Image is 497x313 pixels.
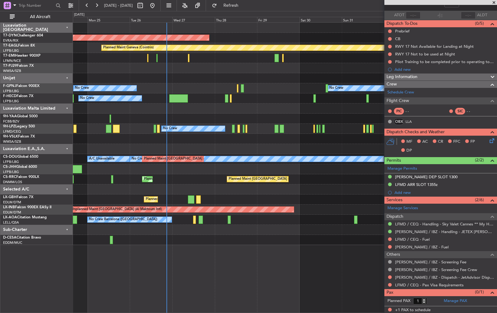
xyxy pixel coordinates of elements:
[146,195,214,204] div: Planned Maint Nice ([GEOGRAPHIC_DATA])
[395,28,409,34] div: Prebrief
[3,48,19,53] a: LFPB/LBG
[3,119,19,124] a: FCBB/BZV
[3,54,15,58] span: T7-EMI
[406,148,412,154] span: DP
[342,17,384,22] div: Sun 31
[3,180,22,184] a: DNMM/LOS
[387,213,403,220] span: Dispatch
[395,182,438,187] div: LFMD ARR SLOT 1355z
[395,259,466,265] a: [PERSON_NAME] / IBZ - Screening Fee
[395,221,494,227] a: LFMD / CEQ - Handling - Sky Valet Cannes ** My Handling**LFMD / CEQ
[467,108,480,114] div: - -
[406,12,420,19] input: --:--
[172,17,215,22] div: Wed 27
[130,17,172,22] div: Tue 26
[3,216,47,219] a: LX-AOACitation Mustang
[3,165,37,169] a: CS-JHHGlobal 6000
[438,139,443,145] span: CR
[3,165,16,169] span: CS-JHH
[329,84,343,93] div: No Crew
[229,175,325,184] div: Planned Maint [GEOGRAPHIC_DATA] ([GEOGRAPHIC_DATA])
[3,200,21,205] a: EDLW/DTM
[3,155,17,159] span: CS-DOU
[387,74,417,81] span: Leg Information
[144,175,240,184] div: Planned Maint [GEOGRAPHIC_DATA] ([GEOGRAPHIC_DATA])
[3,84,16,88] span: F-GPNJ
[387,81,397,88] span: Crew
[300,17,342,22] div: Sat 30
[477,12,487,18] span: ALDT
[3,34,43,37] a: T7-DYNChallenger 604
[3,220,19,225] a: LELL/QSA
[3,38,18,43] a: EVRA/RIX
[3,236,41,239] a: D-CESACitation Bravo
[75,84,89,93] div: No Crew
[3,64,34,68] a: T7-PJ29Falcon 7X
[475,157,484,163] span: (2/2)
[470,139,475,145] span: FP
[3,44,18,47] span: T7-EAGL
[3,170,19,174] a: LFPB/LBG
[3,99,19,104] a: LFPB/LBG
[475,197,484,203] span: (2/6)
[3,135,18,138] span: 9H-VSLK
[3,135,35,138] a: 9H-VSLKFalcon 7X
[3,84,39,88] a: F-GPNJFalcon 900EX
[395,267,477,272] a: [PERSON_NAME] / IBZ - Screening Fee Crew
[3,139,21,144] a: WMSA/SZB
[444,298,467,304] a: Manage PAX
[3,175,39,179] a: CS-RRCFalcon 900LX
[71,205,162,214] div: Unplanned Maint [GEOGRAPHIC_DATA] (Al Maktoum Intl)
[395,174,458,179] div: [PERSON_NAME] DEP SLOT 1300
[3,89,19,93] a: LFPB/LBG
[3,175,16,179] span: CS-RRC
[394,108,404,115] div: PIC
[387,97,409,104] span: Flight Crew
[422,139,428,145] span: AC
[3,195,33,199] a: LX-GBHFalcon 7X
[3,94,33,98] a: F-HECDFalcon 7X
[104,3,133,8] span: [DATE] - [DATE]
[3,206,15,209] span: LX-INB
[215,17,257,22] div: Thu 28
[387,157,401,164] span: Permits
[163,124,177,133] div: No Crew
[89,215,157,224] div: No Crew Barcelona ([GEOGRAPHIC_DATA])
[387,89,414,96] a: Schedule Crew
[209,1,246,10] button: Refresh
[257,17,300,22] div: Fri 29
[453,139,460,145] span: FFC
[3,69,21,73] a: WMSA/SZB
[3,44,35,47] a: T7-EAGLFalcon 8X
[132,154,146,164] div: No Crew
[394,67,494,72] div: Add new
[3,34,17,37] span: T7-DYN
[3,155,38,159] a: CS-DOUGlobal 6500
[89,154,114,164] div: A/C Unavailable
[3,236,17,239] span: D-CESA
[3,160,19,164] a: LFPB/LBG
[3,129,21,134] a: LFMD/CEQ
[394,118,404,125] div: OBX
[395,282,464,288] a: LFMD / CEQ - Pax Visa Requirements
[395,237,430,242] a: LFMD / CEQ - Fuel
[475,289,484,295] span: (0/1)
[88,17,130,22] div: Mon 25
[394,12,404,18] span: ATOT
[395,244,449,250] a: [PERSON_NAME] / IBZ - Fuel
[3,125,15,128] span: 9H-LPZ
[405,108,419,114] div: - -
[405,119,419,124] a: LLA
[387,251,400,258] span: Others
[395,275,494,280] a: [PERSON_NAME] / IBZ - Dispatch - JetAdvisor Dispatch 9H
[387,205,418,211] a: Manage Services
[406,139,412,145] span: MF
[394,190,494,195] div: Add new
[387,298,410,304] label: Planned PAX
[395,36,400,41] div: CB
[395,59,494,64] div: Pilot Training to be completed prior to operating to LFMD
[387,197,402,204] span: Services
[3,206,51,209] a: LX-INBFalcon 900EX EASy II
[16,15,65,19] span: All Aircraft
[395,51,455,57] div: RWY 17 Not to be used at NIght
